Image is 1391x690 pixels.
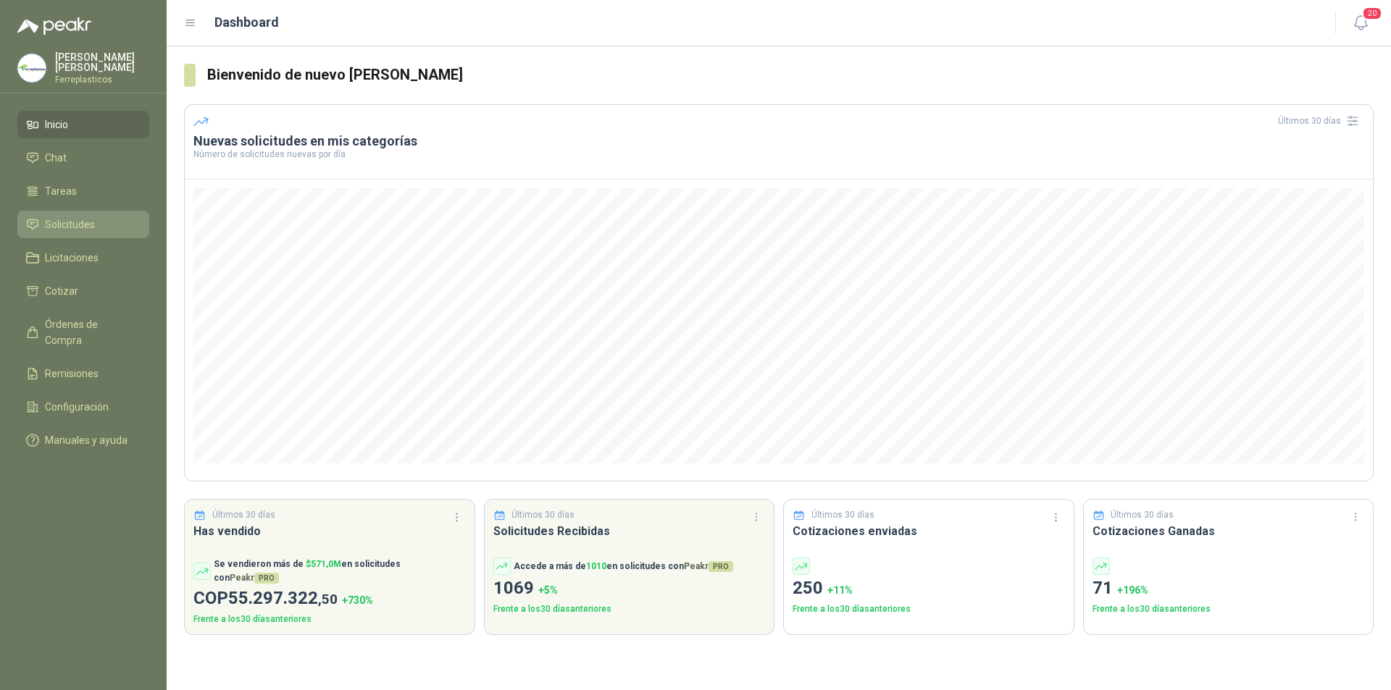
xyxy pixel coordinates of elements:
[538,584,558,596] span: + 5 %
[193,132,1364,150] h3: Nuevas solicitudes en mis categorías
[55,75,149,84] p: Ferreplasticos
[709,561,733,572] span: PRO
[17,144,149,172] a: Chat
[1117,584,1148,596] span: + 196 %
[493,575,766,602] p: 1069
[342,594,373,606] span: + 730 %
[493,602,766,616] p: Frente a los 30 días anteriores
[45,150,67,166] span: Chat
[17,17,91,35] img: Logo peakr
[793,522,1065,540] h3: Cotizaciones enviadas
[17,393,149,421] a: Configuración
[318,591,338,607] span: ,50
[17,426,149,454] a: Manuales y ayuda
[55,52,149,72] p: [PERSON_NAME] [PERSON_NAME]
[193,613,466,626] p: Frente a los 30 días anteriores
[511,508,575,522] p: Últimos 30 días
[214,12,279,33] h1: Dashboard
[254,573,279,584] span: PRO
[1093,522,1365,540] h3: Cotizaciones Ganadas
[514,560,733,573] p: Accede a más de en solicitudes con
[793,575,1065,602] p: 250
[1362,7,1382,20] span: 20
[793,602,1065,616] p: Frente a los 30 días anteriores
[684,561,733,571] span: Peakr
[193,522,466,540] h3: Has vendido
[1348,10,1374,36] button: 20
[306,559,341,569] span: $ 571,0M
[17,311,149,354] a: Órdenes de Compra
[45,366,99,382] span: Remisiones
[45,399,109,415] span: Configuración
[45,316,135,348] span: Órdenes de Compra
[45,432,128,448] span: Manuales y ayuda
[1111,508,1174,522] p: Últimos 30 días
[493,522,766,540] h3: Solicitudes Recibidas
[193,585,466,613] p: COP
[207,64,1374,86] h3: Bienvenido de nuevo [PERSON_NAME]
[1093,602,1365,616] p: Frente a los 30 días anteriores
[586,561,606,571] span: 1010
[811,508,874,522] p: Últimos 30 días
[45,250,99,266] span: Licitaciones
[1093,575,1365,602] p: 71
[1278,109,1364,132] div: Últimos 30 días
[18,54,46,82] img: Company Logo
[212,508,275,522] p: Últimos 30 días
[45,183,77,199] span: Tareas
[45,216,95,232] span: Solicitudes
[17,177,149,205] a: Tareas
[17,360,149,387] a: Remisiones
[45,117,68,132] span: Inicio
[45,283,78,299] span: Cotizar
[214,558,466,585] p: Se vendieron más de en solicitudes con
[193,150,1364,159] p: Número de solicitudes nuevas por día
[17,244,149,272] a: Licitaciones
[17,277,149,305] a: Cotizar
[17,211,149,238] a: Solicitudes
[230,573,279,583] span: Peakr
[228,588,338,608] span: 55.297.322
[17,111,149,138] a: Inicio
[827,584,853,596] span: + 11 %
